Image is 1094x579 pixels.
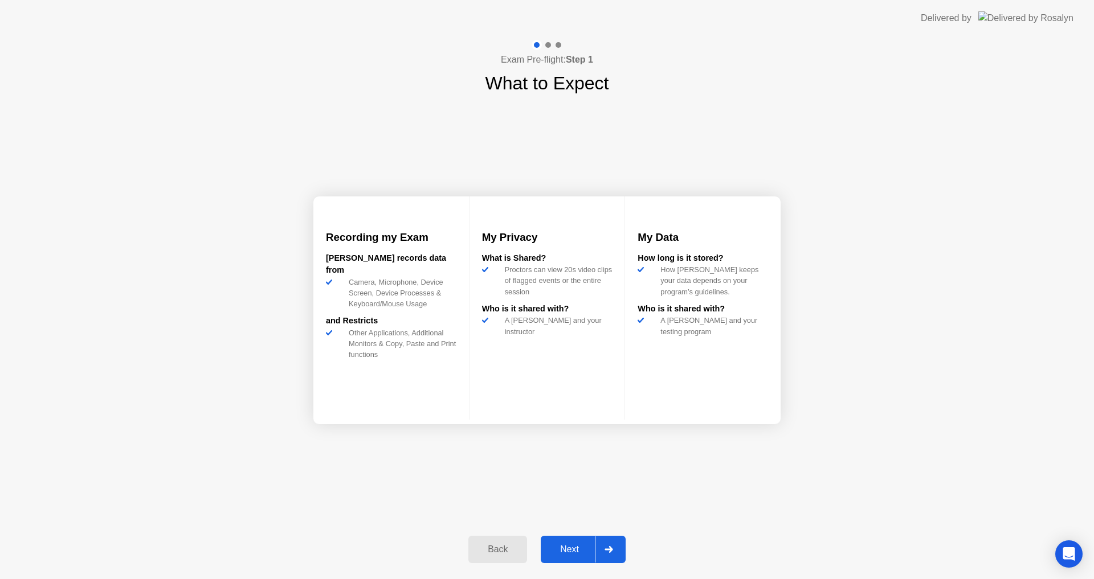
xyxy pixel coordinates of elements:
div: Next [544,544,595,555]
div: What is Shared? [482,252,613,265]
div: How long is it stored? [638,252,768,265]
div: Back [472,544,524,555]
h3: Recording my Exam [326,229,456,245]
h4: Exam Pre-flight: [501,53,593,67]
div: Open Intercom Messenger [1055,540,1083,568]
div: Who is it shared with? [482,303,613,315]
div: Who is it shared with? [638,303,768,315]
h3: My Data [638,229,768,245]
h3: My Privacy [482,229,613,245]
div: How [PERSON_NAME] keeps your data depends on your program’s guidelines. [656,264,768,297]
button: Back [468,536,527,563]
b: Step 1 [566,55,593,64]
div: [PERSON_NAME] records data from [326,252,456,277]
div: Other Applications, Additional Monitors & Copy, Paste and Print functions [344,327,456,360]
div: A [PERSON_NAME] and your instructor [500,315,613,336]
div: A [PERSON_NAME] and your testing program [656,315,768,336]
img: Delivered by Rosalyn [978,11,1073,24]
div: and Restricts [326,315,456,327]
div: Camera, Microphone, Device Screen, Device Processes & Keyboard/Mouse Usage [344,277,456,310]
h1: What to Expect [485,69,609,97]
button: Next [541,536,626,563]
div: Delivered by [921,11,971,25]
div: Proctors can view 20s video clips of flagged events or the entire session [500,264,613,297]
